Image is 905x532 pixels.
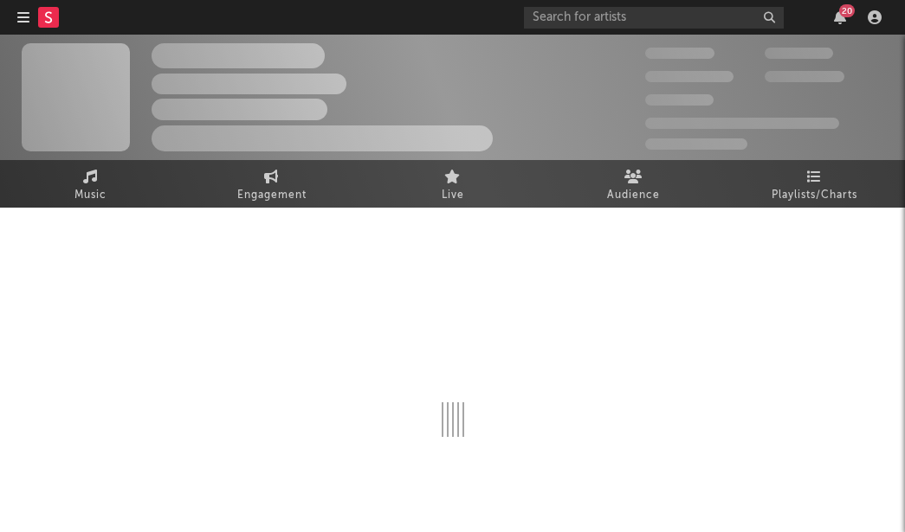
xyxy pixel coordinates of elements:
span: Jump Score: 85.0 [645,138,747,150]
span: Music [74,185,107,206]
button: 20 [834,10,846,24]
span: 50,000,000 [645,71,734,82]
a: Audience [543,160,724,208]
a: Live [362,160,543,208]
span: Engagement [237,185,307,206]
input: Search for artists [524,7,784,29]
span: 100,000 [765,48,833,59]
a: Playlists/Charts [724,160,905,208]
span: Audience [607,185,660,206]
span: 300,000 [645,48,714,59]
span: Live [442,185,464,206]
a: Engagement [181,160,362,208]
div: 20 [839,4,855,17]
span: Playlists/Charts [772,185,857,206]
span: 100,000 [645,94,714,106]
span: 1,000,000 [765,71,844,82]
span: 50,000,000 Monthly Listeners [645,118,839,129]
